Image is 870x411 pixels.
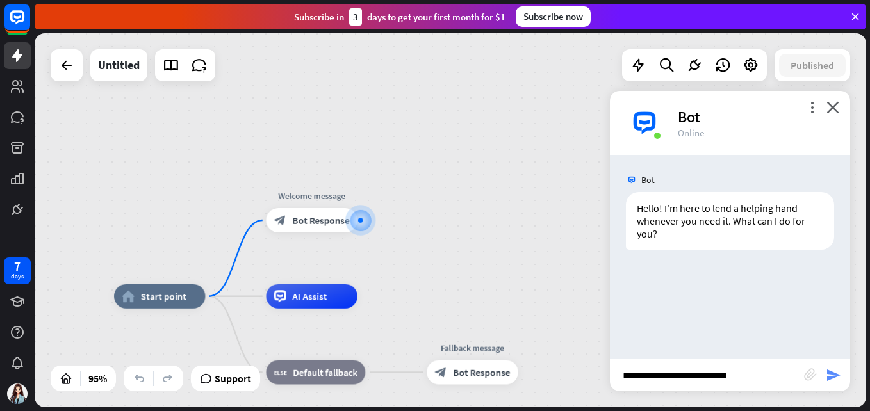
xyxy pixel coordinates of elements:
[826,367,841,383] i: send
[349,8,362,26] div: 3
[418,342,527,354] div: Fallback message
[10,5,49,44] button: Open LiveChat chat widget
[826,101,839,113] i: close
[294,8,505,26] div: Subscribe in days to get your first month for $1
[806,101,818,113] i: more_vert
[293,366,357,378] span: Default fallback
[292,214,349,227] span: Bot Response
[453,366,510,378] span: Bot Response
[516,6,591,27] div: Subscribe now
[292,290,327,302] span: AI Assist
[141,290,186,302] span: Start point
[14,261,21,272] div: 7
[678,107,835,127] div: Bot
[804,368,817,381] i: block_attachment
[274,366,287,378] i: block_fallback
[274,214,286,227] i: block_bot_response
[678,127,835,139] div: Online
[11,272,24,281] div: days
[98,49,140,81] div: Untitled
[122,290,135,302] i: home_2
[435,366,447,378] i: block_bot_response
[4,257,31,284] a: 7 days
[779,54,846,77] button: Published
[215,368,251,389] span: Support
[626,192,834,250] div: Hello! I'm here to lend a helping hand whenever you need it. What can I do for you?
[641,174,655,186] span: Bot
[257,190,366,202] div: Welcome message
[85,368,111,389] div: 95%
